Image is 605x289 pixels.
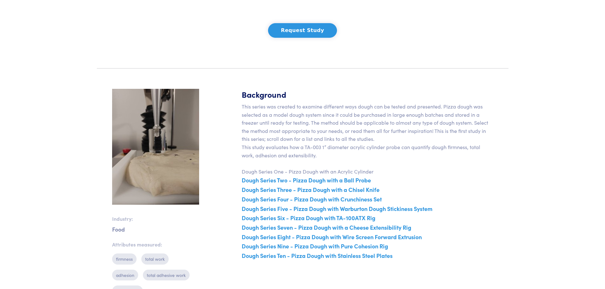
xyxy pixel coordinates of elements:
[112,215,202,223] p: Industry:
[242,223,411,231] a: Dough Series Seven - Pizza Dough with a Cheese Extensibility Rig
[242,205,433,213] a: Dough Series Five - Pizza Dough with Warburton Dough Stickiness System
[242,176,371,184] a: Dough Series Two - Pizza Dough with a Ball Probe
[242,242,388,250] a: Dough Series Nine - Pizza Dough with Pure Cohesion Rig
[242,195,382,203] a: Dough Series Four - Pizza Dough with Crunchiness Set
[242,89,493,100] h5: Background
[143,270,190,280] p: total adhesive work
[112,228,202,230] p: Food
[242,102,493,260] p: This series was created to examine different ways dough can be tested and presented. Pizza dough ...
[112,270,138,280] p: adhesion
[112,253,137,264] p: firmness
[242,186,380,194] a: Dough Series Three - Pizza Dough with a Chisel Knife
[242,233,422,241] a: Dough Series Eight - Pizza Dough with Wire Screen Forward Extrusion
[112,240,202,249] p: Attributes measured:
[268,23,337,38] button: Request Study
[242,252,393,259] a: Dough Series Ten - Pizza Dough with Stainless Steel Plates
[242,214,375,222] a: Dough Series Six - Pizza Dough with TA-100ATX Rig
[141,253,169,264] p: total work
